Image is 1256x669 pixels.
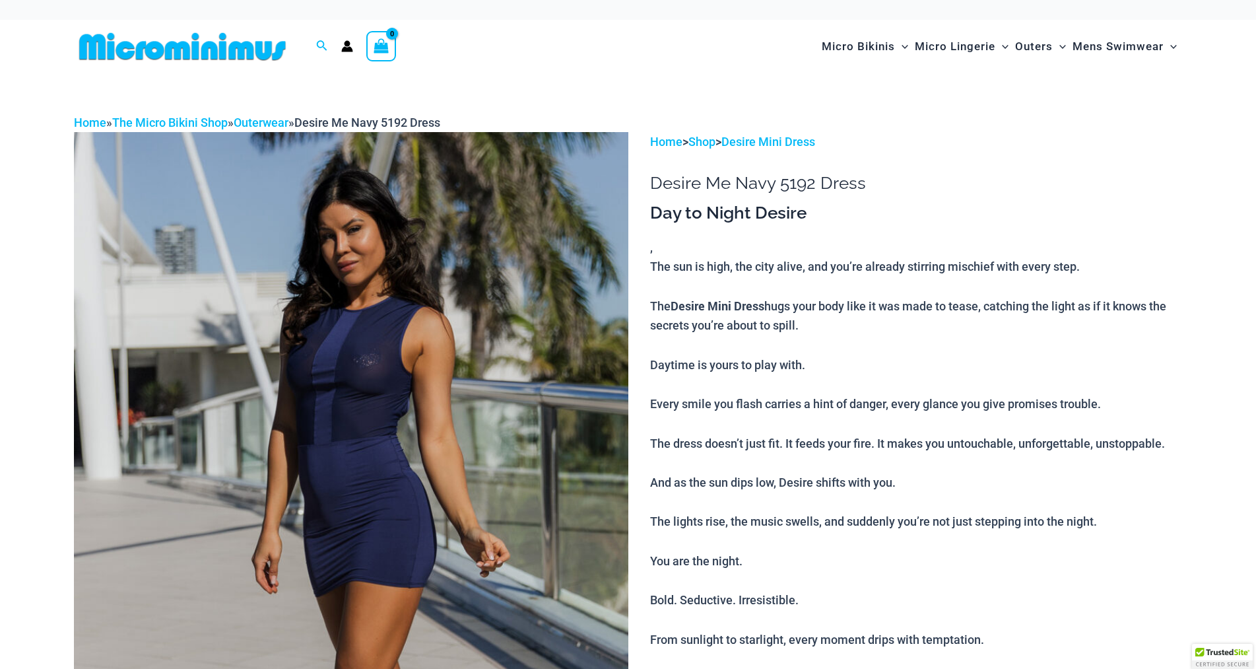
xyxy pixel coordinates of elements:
[74,116,440,129] span: » » »
[650,135,682,149] a: Home
[671,298,764,314] b: Desire Mini Dress
[650,202,1182,225] h3: Day to Night Desire
[818,26,911,67] a: Micro BikinisMenu ToggleMenu Toggle
[1012,26,1069,67] a: OutersMenu ToggleMenu Toggle
[822,30,895,63] span: Micro Bikinis
[112,116,228,129] a: The Micro Bikini Shop
[650,173,1182,194] h1: Desire Me Navy 5192 Dress
[74,32,291,61] img: MM SHOP LOGO FLAT
[1164,30,1177,63] span: Menu Toggle
[650,132,1182,152] p: > >
[721,135,815,149] a: Desire Mini Dress
[316,38,328,55] a: Search icon link
[688,135,715,149] a: Shop
[74,116,106,129] a: Home
[1192,644,1253,669] div: TrustedSite Certified
[995,30,1008,63] span: Menu Toggle
[1053,30,1066,63] span: Menu Toggle
[366,31,397,61] a: View Shopping Cart, empty
[915,30,995,63] span: Micro Lingerie
[895,30,908,63] span: Menu Toggle
[341,40,353,52] a: Account icon link
[816,24,1183,69] nav: Site Navigation
[234,116,288,129] a: Outerwear
[911,26,1012,67] a: Micro LingerieMenu ToggleMenu Toggle
[294,116,440,129] span: Desire Me Navy 5192 Dress
[1015,30,1053,63] span: Outers
[1069,26,1180,67] a: Mens SwimwearMenu ToggleMenu Toggle
[1073,30,1164,63] span: Mens Swimwear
